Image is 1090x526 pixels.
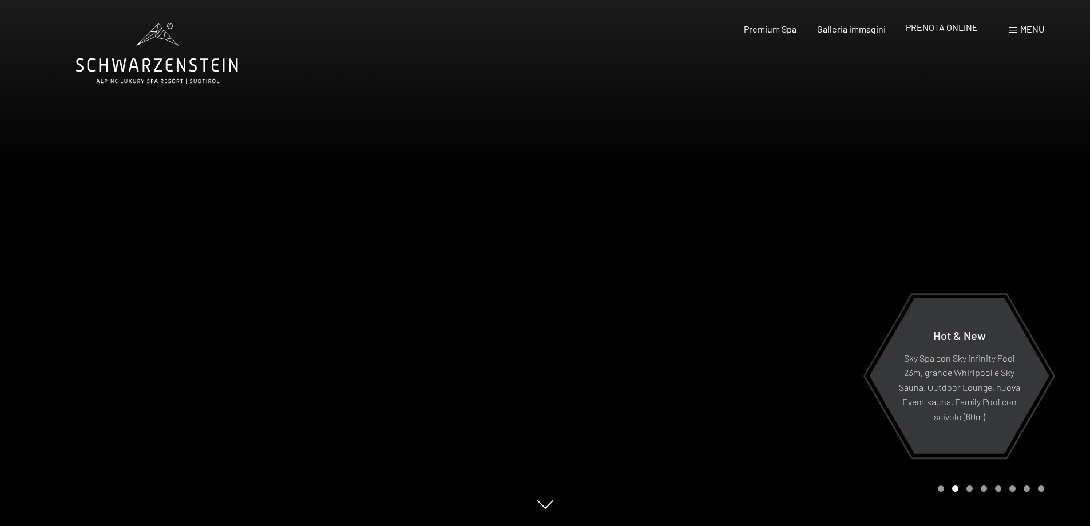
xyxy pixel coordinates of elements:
div: Carousel Page 2 (Current Slide) [952,485,958,492]
a: Hot & New Sky Spa con Sky infinity Pool 23m, grande Whirlpool e Sky Sauna, Outdoor Lounge, nuova ... [869,297,1050,454]
div: Carousel Page 7 [1024,485,1030,492]
span: Menu [1020,23,1044,34]
div: Carousel Page 1 [938,485,944,492]
div: Carousel Pagination [934,485,1044,492]
a: Galleria immagini [817,23,886,34]
div: Carousel Page 8 [1038,485,1044,492]
a: PRENOTA ONLINE [906,22,978,33]
div: Carousel Page 3 [966,485,973,492]
div: Carousel Page 5 [995,485,1001,492]
span: Hot & New [933,328,986,342]
a: Premium Spa [744,23,796,34]
div: Carousel Page 4 [981,485,987,492]
div: Carousel Page 6 [1009,485,1016,492]
p: Sky Spa con Sky infinity Pool 23m, grande Whirlpool e Sky Sauna, Outdoor Lounge, nuova Event saun... [897,350,1021,424]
